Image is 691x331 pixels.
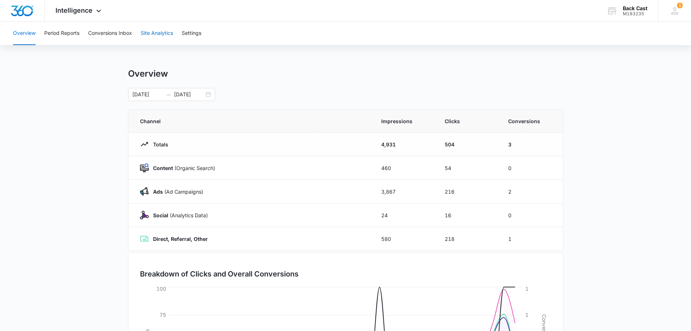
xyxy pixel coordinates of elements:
[156,286,166,292] tspan: 100
[149,188,203,195] p: (Ad Campaigns)
[499,156,563,180] td: 0
[677,3,683,8] div: notifications count
[153,189,163,195] strong: Ads
[445,117,491,125] span: Clicks
[499,180,563,203] td: 2
[381,117,427,125] span: Impressions
[499,133,563,156] td: 3
[13,22,36,45] button: Overview
[499,203,563,227] td: 0
[128,68,168,79] h1: Overview
[132,90,163,98] input: Start date
[140,117,364,125] span: Channel
[140,164,149,172] img: Content
[55,7,92,14] span: Intelligence
[525,286,528,292] tspan: 1
[149,141,168,148] p: Totals
[153,212,168,218] strong: Social
[508,117,551,125] span: Conversions
[153,236,208,242] strong: Direct, Referral, Other
[44,22,79,45] button: Period Reports
[153,165,173,171] strong: Content
[165,92,171,97] span: swap-right
[373,133,436,156] td: 4,931
[436,203,499,227] td: 16
[149,211,208,219] p: (Analytics Data)
[140,211,149,219] img: Social
[677,3,683,8] span: 1
[436,133,499,156] td: 504
[436,156,499,180] td: 54
[88,22,132,45] button: Conversions Inbox
[182,22,201,45] button: Settings
[149,164,215,172] p: (Organic Search)
[623,11,647,16] div: account id
[436,227,499,251] td: 218
[165,92,171,97] span: to
[160,312,166,318] tspan: 75
[373,156,436,180] td: 460
[373,203,436,227] td: 24
[373,227,436,251] td: 580
[174,90,204,98] input: End date
[499,227,563,251] td: 1
[623,5,647,11] div: account name
[436,180,499,203] td: 216
[140,187,149,196] img: Ads
[525,312,528,318] tspan: 1
[373,180,436,203] td: 3,867
[141,22,173,45] button: Site Analytics
[140,269,299,279] h3: Breakdown of Clicks and Overall Conversions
